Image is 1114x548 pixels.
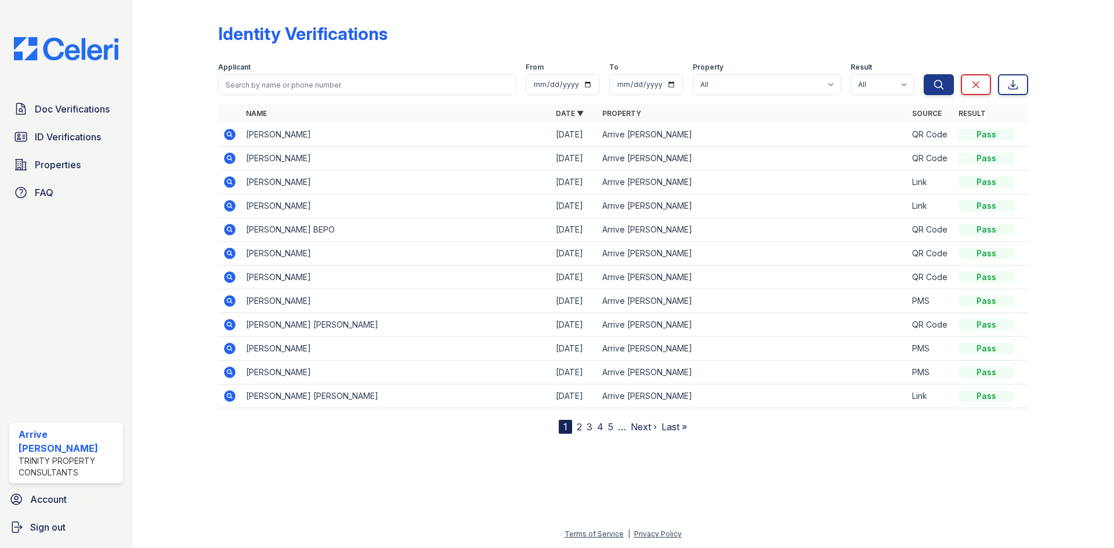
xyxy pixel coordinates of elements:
[551,266,598,289] td: [DATE]
[551,384,598,408] td: [DATE]
[959,366,1014,378] div: Pass
[907,170,954,194] td: Link
[959,271,1014,283] div: Pass
[907,313,954,337] td: QR Code
[551,170,598,194] td: [DATE]
[609,63,619,72] label: To
[35,130,101,144] span: ID Verifications
[551,361,598,384] td: [DATE]
[9,181,123,204] a: FAQ
[907,123,954,147] td: QR Code
[907,194,954,218] td: Link
[907,289,954,313] td: PMS
[551,147,598,170] td: [DATE]
[551,218,598,242] td: [DATE]
[907,242,954,266] td: QR Code
[35,102,110,116] span: Doc Verifications
[30,492,67,506] span: Account
[959,224,1014,235] div: Pass
[241,289,551,313] td: [PERSON_NAME]
[959,200,1014,212] div: Pass
[598,289,907,313] td: Arrive [PERSON_NAME]
[241,361,551,384] td: [PERSON_NAME]
[9,153,123,176] a: Properties
[241,123,551,147] td: [PERSON_NAME]
[907,361,954,384] td: PMS
[565,529,624,538] a: Terms of Service
[907,218,954,242] td: QR Code
[241,170,551,194] td: [PERSON_NAME]
[959,248,1014,259] div: Pass
[598,361,907,384] td: Arrive [PERSON_NAME]
[241,313,551,337] td: [PERSON_NAME] [PERSON_NAME]
[5,516,128,539] a: Sign out
[959,176,1014,188] div: Pass
[598,147,907,170] td: Arrive [PERSON_NAME]
[9,125,123,148] a: ID Verifications
[693,63,724,72] label: Property
[959,109,986,118] a: Result
[598,123,907,147] td: Arrive [PERSON_NAME]
[551,123,598,147] td: [DATE]
[959,153,1014,164] div: Pass
[5,488,128,511] a: Account
[598,242,907,266] td: Arrive [PERSON_NAME]
[526,63,544,72] label: From
[959,295,1014,307] div: Pass
[241,147,551,170] td: [PERSON_NAME]
[577,421,582,433] a: 2
[551,242,598,266] td: [DATE]
[907,384,954,408] td: Link
[241,337,551,361] td: [PERSON_NAME]
[907,147,954,170] td: QR Code
[218,63,251,72] label: Applicant
[19,455,118,478] div: Trinity Property Consultants
[598,170,907,194] td: Arrive [PERSON_NAME]
[907,337,954,361] td: PMS
[597,421,603,433] a: 4
[241,384,551,408] td: [PERSON_NAME] [PERSON_NAME]
[551,194,598,218] td: [DATE]
[608,421,613,433] a: 5
[912,109,942,118] a: Source
[959,129,1014,140] div: Pass
[598,218,907,242] td: Arrive [PERSON_NAME]
[218,74,516,95] input: Search by name or phone number
[19,427,118,455] div: Arrive [PERSON_NAME]
[551,289,598,313] td: [DATE]
[241,218,551,242] td: [PERSON_NAME] BEPO
[556,109,584,118] a: Date ▼
[959,343,1014,354] div: Pass
[661,421,687,433] a: Last »
[628,529,630,538] div: |
[598,266,907,289] td: Arrive [PERSON_NAME]
[5,37,128,60] img: CE_Logo_Blue-a8612792a0a2168367f1c8372b55b34899dd931a85d93a1a3d3e32e68fde9ad4.png
[30,520,66,534] span: Sign out
[602,109,641,118] a: Property
[241,242,551,266] td: [PERSON_NAME]
[241,194,551,218] td: [PERSON_NAME]
[587,421,592,433] a: 3
[551,337,598,361] td: [DATE]
[246,109,267,118] a: Name
[35,158,81,172] span: Properties
[598,384,907,408] td: Arrive [PERSON_NAME]
[551,313,598,337] td: [DATE]
[559,420,572,434] div: 1
[9,97,123,121] a: Doc Verifications
[959,319,1014,331] div: Pass
[618,420,626,434] span: …
[634,529,682,538] a: Privacy Policy
[631,421,657,433] a: Next ›
[598,337,907,361] td: Arrive [PERSON_NAME]
[907,266,954,289] td: QR Code
[598,313,907,337] td: Arrive [PERSON_NAME]
[35,186,53,199] span: FAQ
[218,23,388,44] div: Identity Verifications
[851,63,872,72] label: Result
[959,390,1014,402] div: Pass
[241,266,551,289] td: [PERSON_NAME]
[598,194,907,218] td: Arrive [PERSON_NAME]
